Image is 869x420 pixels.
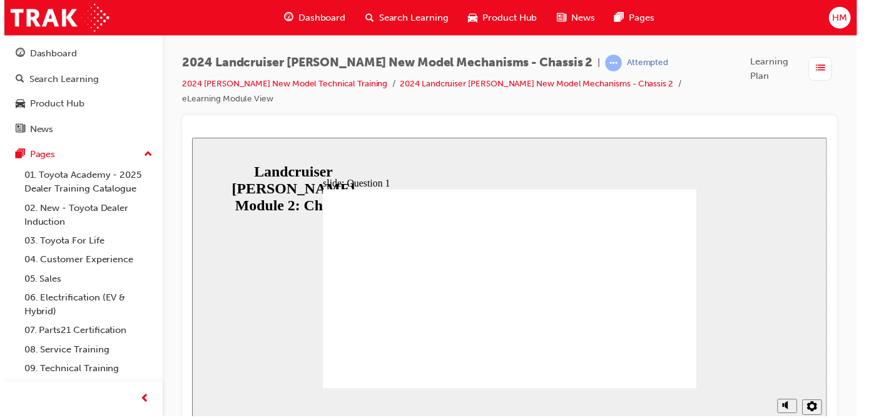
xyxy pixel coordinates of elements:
[591,264,611,278] button: Mute (Ctrl+Alt+M)
[482,11,537,25] span: Product Hub
[11,100,21,111] span: car-icon
[468,10,477,26] span: car-icon
[819,61,828,77] span: list-icon
[282,10,292,26] span: guage-icon
[5,144,155,167] button: Pages
[628,58,670,69] div: Attempted
[584,253,634,294] div: misc controls
[606,55,623,72] span: learningRecordVerb_ATTEMPT-icon
[15,272,155,291] a: 05. Sales
[458,5,547,31] a: car-iconProduct Hub
[11,150,21,161] span: pages-icon
[832,7,854,29] button: HM
[141,148,150,164] span: up-icon
[753,55,840,83] button: Learning Plan
[592,279,673,289] input: volume
[606,5,666,31] a: pages-iconPages
[616,10,625,26] span: pages-icon
[180,56,594,71] span: 2024 Landcruiser [PERSON_NAME] New Model Mechanisms - Chassis 2
[364,10,373,26] span: search-icon
[378,11,448,25] span: Search Learning
[616,264,636,280] button: Settings
[15,381,155,401] a: 10. TUNE Rev-Up Training
[15,252,155,272] a: 04. Customer Experience
[15,343,155,362] a: 08. Service Training
[15,200,155,233] a: 02. New - Toyota Dealer Induction
[5,68,155,91] a: Search Learning
[26,123,49,138] div: News
[630,11,656,25] span: Pages
[5,93,155,116] a: Product Hub
[26,47,73,61] div: Dashboard
[753,55,806,83] span: Learning Plan
[5,119,155,142] a: News
[25,73,95,87] div: Search Learning
[180,93,272,107] li: eLearning Module View
[15,362,155,381] a: 09. Technical Training
[11,125,21,136] span: news-icon
[26,148,51,163] div: Pages
[557,10,567,26] span: news-icon
[272,5,354,31] a: guage-iconDashboard
[11,49,21,60] span: guage-icon
[572,11,596,25] span: News
[15,290,155,324] a: 06. Electrification (EV & Hybrid)
[15,167,155,200] a: 01. Toyota Academy - 2025 Dealer Training Catalogue
[15,233,155,253] a: 03. Toyota For Life
[5,43,155,66] a: Dashboard
[616,280,639,313] label: Zoom to fit
[15,324,155,343] a: 07. Parts21 Certification
[399,79,675,90] a: 2024 Landcruiser [PERSON_NAME] New Model Mechanisms - Chassis 2
[11,74,20,86] span: search-icon
[297,11,344,25] span: Dashboard
[547,5,606,31] a: news-iconNews
[138,395,147,411] span: prev-icon
[26,98,81,112] div: Product Hub
[5,40,155,144] button: DashboardSearch LearningProduct HubNews
[180,79,387,90] a: 2024 [PERSON_NAME] New Model Technical Training
[835,11,850,25] span: HM
[6,4,106,32] img: Trak
[599,56,601,71] span: |
[354,5,458,31] a: search-iconSearch Learning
